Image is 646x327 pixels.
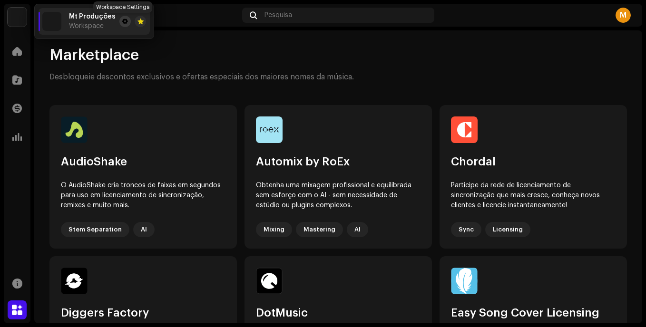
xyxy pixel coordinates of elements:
img: 3e92c471-8f99-4bc3-91af-f70f33238202 [256,116,283,143]
img: 1cf725b2-75a2-44e7-8fdf-5f1256b3d403 [8,8,27,27]
span: Workspace [69,22,104,30]
div: M [616,8,631,23]
div: Mixing [256,222,292,237]
img: 9e8a6d41-7326-4eb6-8be3-a4db1a720e63 [451,116,478,143]
span: Mt Produções [69,13,116,20]
div: Automix by RoEx [256,154,421,169]
div: Chordal [451,154,616,169]
div: AudioShake [61,154,225,169]
div: O AudioShake cria troncos de faixas em segundos para uso em licenciamento de sincronização, remix... [61,181,225,211]
img: eb58a31c-f81c-4818-b0f9-d9e66cbda676 [256,268,283,294]
div: Participe da rede de licenciamento de sincronização que mais cresce, conheça novos clientes e lic... [451,181,616,211]
div: Stem Separation [61,222,129,237]
div: Licensing [485,222,530,237]
img: 2fd7bcad-6c73-4393-bbe1-37a2d9795fdd [61,116,88,143]
div: AI [133,222,155,237]
div: Sync [451,222,481,237]
div: Diggers Factory [61,306,225,320]
div: AI [347,222,368,237]
img: afae1709-c827-4b76-a652-9ddd8808f967 [61,268,88,294]
div: Mastering [296,222,343,237]
div: DotMusic [256,306,421,320]
span: Pesquisa [264,11,292,19]
img: 1cf725b2-75a2-44e7-8fdf-5f1256b3d403 [42,12,61,31]
img: a95fe301-50de-48df-99e3-24891476c30c [451,268,478,294]
span: Marketplace [49,46,139,65]
div: Obtenha uma mixagem profissional e equilibrada sem esforço com o AI - sem necessidade de estúdio ... [256,181,421,211]
div: Easy Song Cover Licensing [451,306,616,320]
p: Desbloqueie descontos exclusivos e ofertas especiais dos maiores nomes da música. [49,72,354,82]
